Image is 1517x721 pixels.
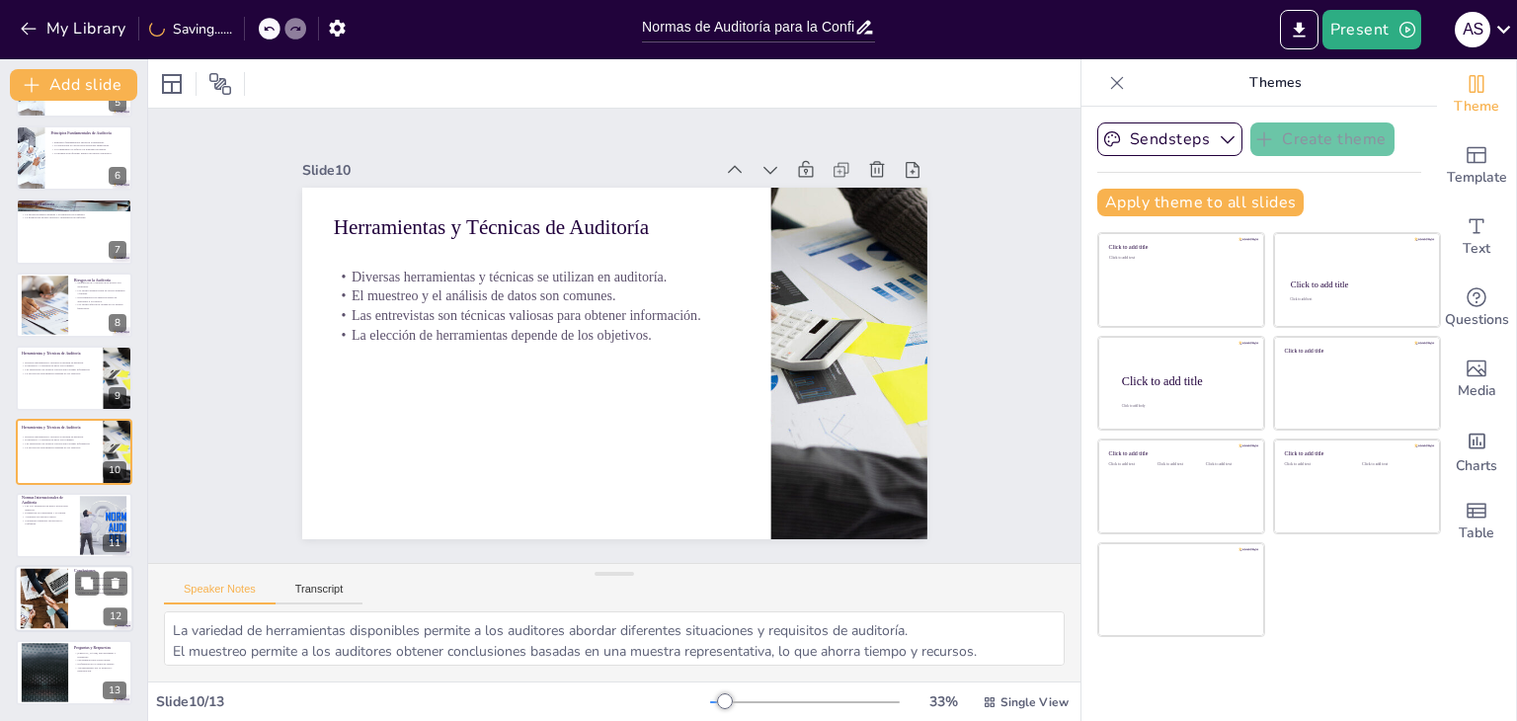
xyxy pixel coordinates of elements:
[74,281,126,288] p: Identificación y evaluación de riesgos son esenciales.
[109,94,126,112] div: 5
[156,692,710,711] div: Slide 10 / 13
[1437,130,1516,201] div: Add ready made slides
[22,444,98,448] p: La elección de herramientas depende de los objetivos.
[22,360,98,364] p: Diversas herramientas y técnicas se utilizan en auditoría.
[16,199,132,264] div: 7
[334,296,740,358] p: La elección de herramientas depende de los objetivos.
[164,583,276,604] button: Speaker Notes
[22,371,98,375] p: La elección de herramientas depende de los objetivos.
[1362,462,1424,467] div: Click to add text
[103,534,126,552] div: 11
[919,692,967,711] div: 33 %
[1109,256,1250,261] div: Click to add text
[156,68,188,100] div: Layout
[74,568,127,574] p: Conclusiones
[1109,462,1154,467] div: Click to add text
[74,587,127,591] p: La auditoría protege a los inversores.
[16,273,132,338] div: 8
[109,314,126,332] div: 8
[1437,486,1516,557] div: Add a table
[1097,189,1304,216] button: Apply theme to all slides
[1290,298,1421,302] div: Click to add text
[642,13,854,41] input: Insert title
[74,644,126,650] p: Preguntas y Respuestas
[276,583,363,604] button: Transcript
[1291,280,1422,289] div: Click to add title
[1285,450,1426,457] div: Click to add title
[74,303,126,310] p: Los riesgos afectan la calidad de los estados financieros.
[1447,167,1507,189] span: Template
[22,519,74,525] p: Garantizan estándares reconocidos y confiables.
[1133,59,1417,107] p: Themes
[74,576,127,583] p: La aplicación de normas es fundamental para la confiabilidad.
[74,584,127,588] p: Fortalece la confianza en el sistema financiero.
[74,295,126,302] p: Procedimientos de auditoría deben ser adecuados a los riesgos.
[1455,10,1490,49] button: a s
[50,147,126,151] p: La competencia se refiere a la habilidad necesaria.
[16,640,132,705] div: 13
[104,608,127,626] div: 12
[1097,122,1242,156] button: Sendsteps
[22,441,98,445] p: Las entrevistas son técnicas valiosas para obtener información.
[74,658,126,662] p: Oportunidad para aclarar dudas.
[1206,462,1250,467] div: Click to add text
[1437,59,1516,130] div: Change the overall theme
[340,238,746,299] p: Diversas herramientas y técnicas se utilizan en auditoría.
[336,277,742,338] p: Las entrevistas son técnicas valiosas para obtener información.
[22,201,126,207] p: Proceso de Auditoría
[149,20,232,39] div: Saving......
[1000,694,1069,710] span: Single View
[1322,10,1421,49] button: Present
[109,387,126,405] div: 9
[1459,522,1494,544] span: Table
[1456,455,1497,477] span: Charts
[15,565,133,632] div: 12
[320,128,732,190] div: Slide 10
[1445,309,1509,331] span: Questions
[75,572,99,596] button: Duplicate Slide
[1285,462,1347,467] div: Click to add text
[50,151,126,155] p: La diligencia profesional implica un trabajo exhaustivo.
[74,651,126,658] p: [PERSON_NAME] para preguntas y respuestas.
[22,367,98,371] p: Las entrevistas son técnicas valiosas para obtener información.
[1285,347,1426,354] div: Click to add title
[50,130,126,136] p: Principios Fundamentales de Auditoría
[74,662,126,666] p: Profundizar en los temas de interés.
[22,213,126,217] p: La ejecución implica pruebas y recopilación de evidencia.
[10,69,137,101] button: Add slide
[22,511,74,515] p: Promueven la consistencia y la calidad.
[74,591,127,595] p: Asegura la transparencia y responsabilidad.
[1437,201,1516,273] div: Add text boxes
[1122,404,1246,408] div: Click to add body
[1109,244,1250,251] div: Click to add title
[15,13,134,44] button: My Library
[22,504,74,511] p: Las NIA establecen un marco global para auditoría.
[208,72,232,96] span: Position
[1437,344,1516,415] div: Add images, graphics, shapes or video
[22,495,74,506] p: Normas Internacionales de Auditoría
[16,419,132,484] div: 10
[22,434,98,438] p: Diversas herramientas y técnicas se utilizan en auditoría.
[109,167,126,185] div: 6
[1109,450,1250,457] div: Click to add title
[50,140,126,144] p: Principios fundamentales incluyen la integridad.
[1437,273,1516,344] div: Get real-time input from your audience
[1158,462,1202,467] div: Click to add text
[74,288,126,295] p: Los riesgos pueden surgir de errores humanos y fraudes.
[22,351,98,357] p: Herramientas y Técnicas de Auditoría
[74,665,126,672] p: Agradecimiento por la atención y participación.
[50,144,126,148] p: La objetividad es crucial para decisiones imparciales.
[22,424,98,430] p: Herramientas y Técnicas de Auditoría
[1250,122,1395,156] button: Create theme
[1458,380,1496,402] span: Media
[1280,10,1318,49] button: Export to PowerPoint
[1437,415,1516,486] div: Add charts and graphs
[104,572,127,596] button: Delete Slide
[103,681,126,699] div: 13
[345,185,752,256] p: Herramientas y Técnicas de Auditoría
[109,241,126,259] div: 7
[1463,238,1490,260] span: Text
[22,438,98,441] p: El muestreo y el análisis de datos son comunes.
[22,515,74,519] p: Adoptadas por muchos países.
[16,346,132,411] div: 9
